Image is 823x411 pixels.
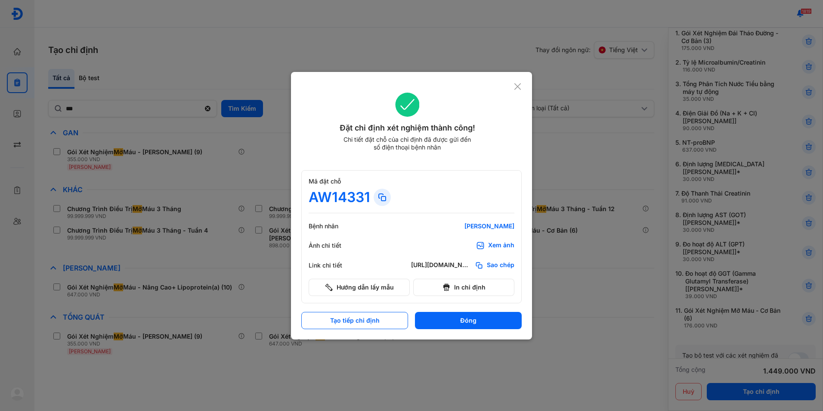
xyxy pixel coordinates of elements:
div: [URL][DOMAIN_NAME] [411,261,471,270]
button: Đóng [415,312,522,329]
div: AW14331 [309,189,370,206]
span: Sao chép [487,261,514,270]
div: Ảnh chi tiết [309,242,360,249]
div: Mã đặt chỗ [309,177,514,185]
button: In chỉ định [413,279,514,296]
button: Tạo tiếp chỉ định [301,312,408,329]
div: Link chi tiết [309,262,360,269]
div: Bệnh nhân [309,222,360,230]
div: Xem ảnh [488,241,514,250]
div: Chi tiết đặt chỗ của chỉ định đã được gửi đến số điện thoại bệnh nhân [340,136,475,151]
div: [PERSON_NAME] [411,222,514,230]
button: Hướng dẫn lấy mẫu [309,279,410,296]
div: Đặt chỉ định xét nghiệm thành công! [301,122,514,134]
